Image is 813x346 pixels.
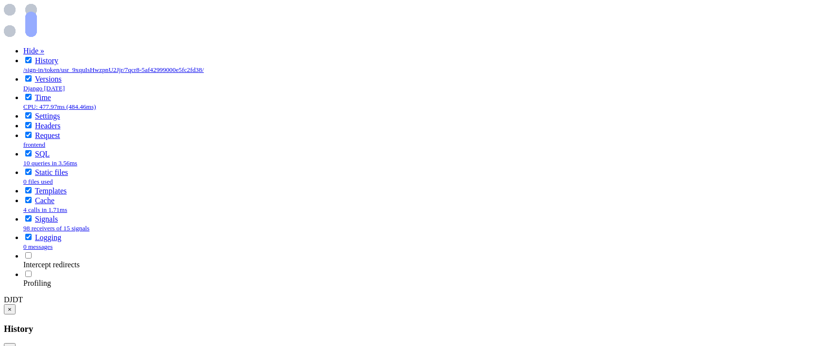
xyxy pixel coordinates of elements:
[23,93,96,110] a: TimeCPU: 477.97ms (484.46ms)
[23,196,67,213] a: Cache4 calls in 1.71ms
[23,141,45,148] small: frontend
[23,215,89,232] a: Signals98 receivers of 15 signals
[4,304,16,314] button: ×
[23,159,77,167] small: 10 queries in 3.56ms
[23,131,60,148] a: Requestfrontend
[25,150,32,156] input: Disable for next and successive requests
[25,94,32,100] input: Disable for next and successive requests
[4,4,809,39] div: loading spinner
[10,295,13,304] span: J
[4,4,37,37] img: Loading...
[25,132,32,138] input: Disable for next and successive requests
[23,168,68,185] a: Static files0 files used
[25,75,32,82] input: Disable for next and successive requests
[23,150,77,167] a: SQL10 queries in 3.56ms
[23,47,44,55] a: Hide »
[35,112,60,120] a: Settings
[23,66,204,73] small: /sign-in/token/usr_9xquIsHwzpnU2Jjr/7qcr8-5af42999000e5fc2fd38/
[23,56,204,73] a: History/sign-in/token/usr_9xquIsHwzpnU2Jjr/7qcr8-5af42999000e5fc2fd38/
[25,252,32,259] input: Enable for next and successive requests
[4,324,809,334] h3: History
[35,121,60,130] a: Headers
[4,295,809,304] div: Show toolbar
[23,178,53,185] small: 0 files used
[23,85,65,92] small: Django [DATE]
[23,103,96,110] small: CPU: 477.97ms (484.46ms)
[25,271,32,277] input: Enable for next and successive requests
[25,234,32,240] input: Disable for next and successive requests
[23,225,89,232] small: 98 receivers of 15 signals
[23,75,65,92] a: VersionsDjango [DATE]
[25,187,32,193] input: Disable for next and successive requests
[23,243,52,250] small: 0 messages
[23,233,61,250] a: Logging0 messages
[23,206,67,213] small: 4 calls in 1.71ms
[25,122,32,128] input: Disable for next and successive requests
[4,295,10,304] span: D
[23,260,809,269] div: Intercept redirects
[25,57,32,63] input: Disable for next and successive requests
[25,197,32,203] input: Disable for next and successive requests
[23,279,809,288] div: Profiling
[25,112,32,119] input: Disable for next and successive requests
[35,187,67,195] a: Templates
[25,215,32,222] input: Disable for next and successive requests
[25,169,32,175] input: Disable for next and successive requests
